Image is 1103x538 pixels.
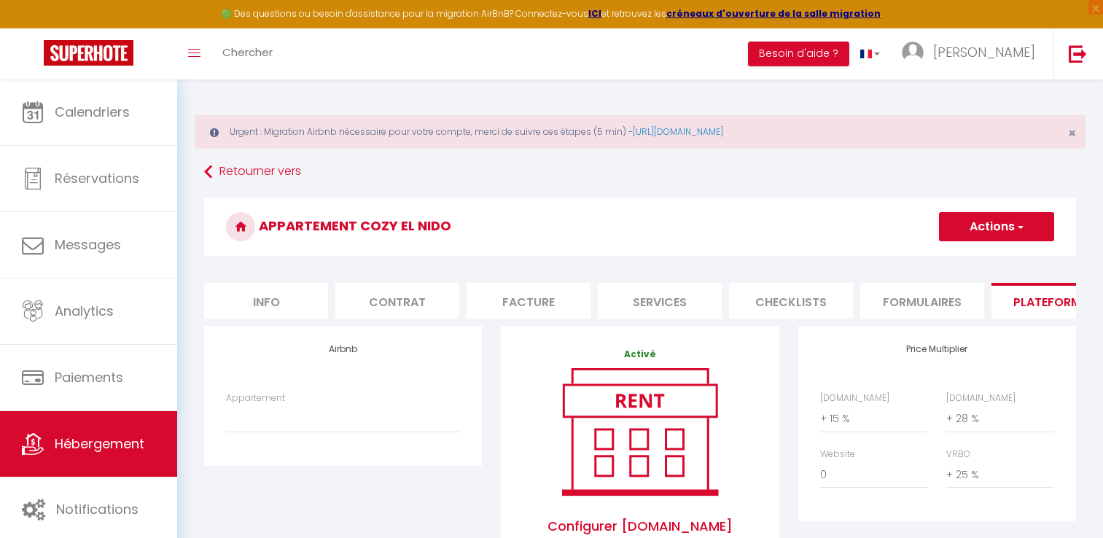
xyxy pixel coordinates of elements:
h4: Airbnb [226,344,460,354]
li: Checklists [729,283,853,319]
span: Hébergement [55,434,144,453]
button: Close [1068,127,1076,140]
label: Appartement [226,391,285,405]
label: VRBO [946,448,970,461]
span: Analytics [55,302,114,320]
li: Contrat [335,283,459,319]
span: Paiements [55,368,123,386]
img: ... [902,42,924,63]
span: × [1068,124,1076,142]
a: ICI [588,7,601,20]
img: logout [1069,44,1087,63]
h4: Price Multiplier [820,344,1054,354]
span: Chercher [222,44,273,60]
span: Messages [55,235,121,254]
li: Formulaires [860,283,984,319]
li: Facture [467,283,591,319]
h3: Appartement cozy El Nido [204,198,1076,256]
a: Retourner vers [204,159,1076,185]
label: [DOMAIN_NAME] [946,391,1016,405]
span: Notifications [56,500,139,518]
a: [URL][DOMAIN_NAME] [633,125,723,138]
img: Super Booking [44,40,133,66]
button: Actions [939,212,1054,241]
label: [DOMAIN_NAME] [820,391,889,405]
a: Chercher [211,28,284,79]
span: [PERSON_NAME] [933,43,1035,61]
a: créneaux d'ouverture de la salle migration [666,7,881,20]
p: Activé [523,348,757,362]
img: rent.png [547,362,733,502]
li: Info [204,283,328,319]
button: Besoin d'aide ? [748,42,849,66]
li: Services [598,283,722,319]
span: Calendriers [55,103,130,121]
span: Réservations [55,169,139,187]
label: Website [820,448,855,461]
div: Urgent : Migration Airbnb nécessaire pour votre compte, merci de suivre ces étapes (5 min) - [195,115,1086,149]
a: ... [PERSON_NAME] [891,28,1053,79]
